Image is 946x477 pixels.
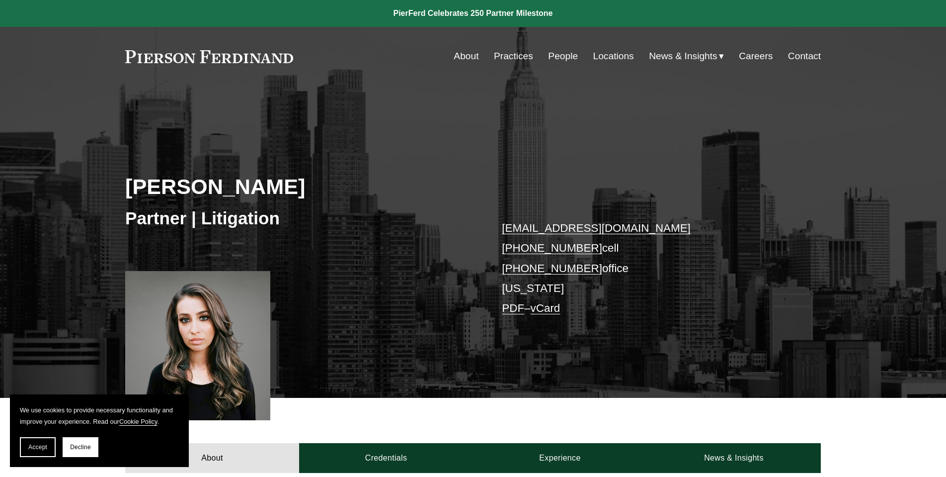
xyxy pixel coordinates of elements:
[125,443,299,473] a: About
[28,444,47,451] span: Accept
[548,47,578,66] a: People
[502,218,791,319] p: cell office [US_STATE] –
[502,302,524,314] a: PDF
[502,242,602,254] a: [PHONE_NUMBER]
[473,443,647,473] a: Experience
[531,302,560,314] a: vCard
[125,174,473,199] h2: [PERSON_NAME]
[649,47,724,66] a: folder dropdown
[593,47,634,66] a: Locations
[649,48,717,65] span: News & Insights
[788,47,821,66] a: Contact
[10,394,189,467] section: Cookie banner
[63,437,98,457] button: Decline
[20,404,179,427] p: We use cookies to provide necessary functionality and improve your experience. Read our .
[119,418,158,425] a: Cookie Policy
[299,443,473,473] a: Credentials
[739,47,773,66] a: Careers
[454,47,478,66] a: About
[502,222,690,234] a: [EMAIL_ADDRESS][DOMAIN_NAME]
[70,444,91,451] span: Decline
[502,262,602,275] a: [PHONE_NUMBER]
[494,47,533,66] a: Practices
[125,207,473,229] h3: Partner | Litigation
[647,443,821,473] a: News & Insights
[20,437,56,457] button: Accept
